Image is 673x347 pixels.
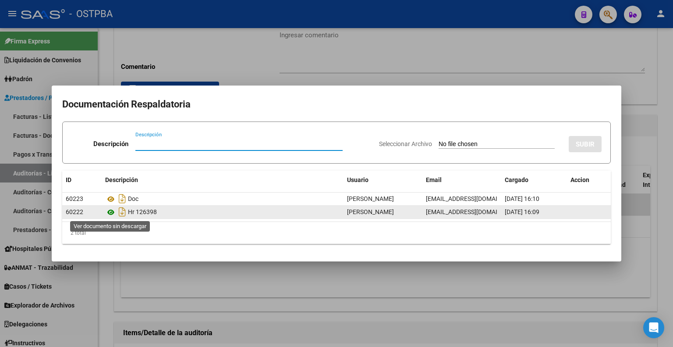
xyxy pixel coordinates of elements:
span: 60223 [66,195,83,202]
span: 60222 [66,208,83,215]
span: [PERSON_NAME] [347,208,394,215]
span: Usuario [347,176,368,183]
button: SUBIR [569,136,602,152]
datatable-header-cell: Descripción [102,171,344,190]
datatable-header-cell: Accion [567,171,611,190]
span: [PERSON_NAME] [347,195,394,202]
span: Seleccionar Archivo [379,140,432,147]
i: Descargar documento [117,192,128,206]
span: [DATE] 16:10 [505,195,539,202]
datatable-header-cell: Email [422,171,501,190]
datatable-header-cell: ID [62,171,102,190]
span: Cargado [505,176,528,183]
span: Accion [570,176,589,183]
div: Doc [105,192,340,206]
div: 2 total [62,222,611,244]
div: Hr 126398 [105,205,340,219]
datatable-header-cell: Usuario [344,171,422,190]
span: Descripción [105,176,138,183]
div: Open Intercom Messenger [643,317,664,338]
i: Descargar documento [117,205,128,219]
span: [DATE] 16:09 [505,208,539,215]
span: ID [66,176,71,183]
span: SUBIR [576,140,595,148]
datatable-header-cell: Cargado [501,171,567,190]
span: [EMAIL_ADDRESS][DOMAIN_NAME] [426,195,523,202]
span: [EMAIL_ADDRESS][DOMAIN_NAME] [426,208,523,215]
h2: Documentación Respaldatoria [62,96,611,113]
p: Descripción [93,139,128,149]
span: Email [426,176,442,183]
